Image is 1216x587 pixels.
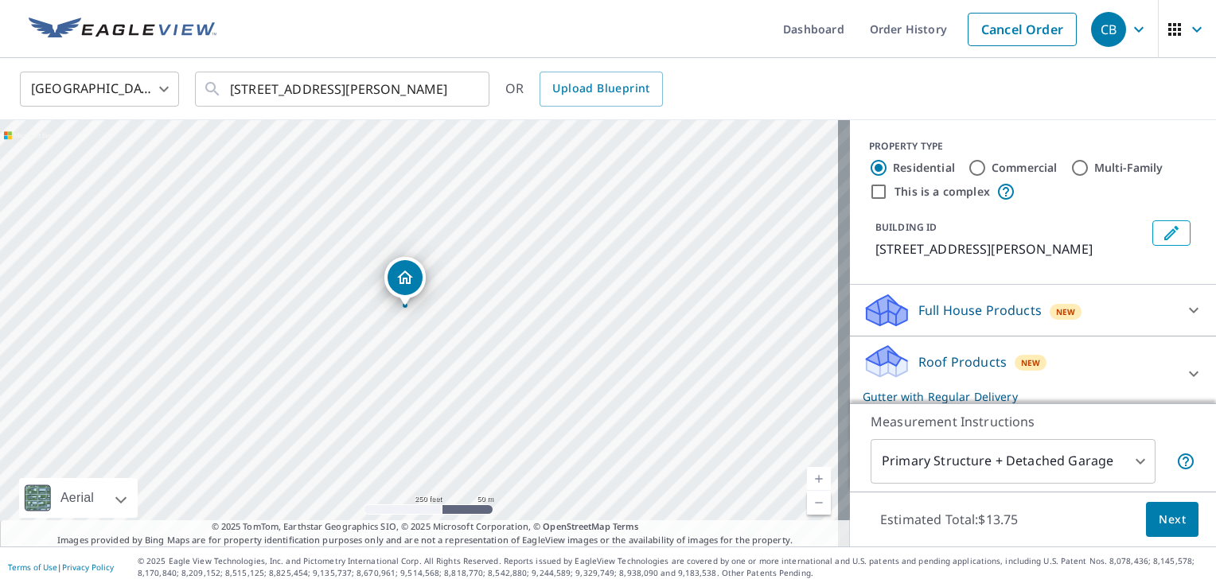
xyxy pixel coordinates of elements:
[384,257,426,306] div: Dropped pin, building 1, Residential property, 375 BAKER RD SALTSPRING ISLAND BC V8K2N6
[56,478,99,518] div: Aerial
[875,220,937,234] p: BUILDING ID
[543,520,610,532] a: OpenStreetMap
[863,291,1203,329] div: Full House ProductsNew
[1056,305,1076,318] span: New
[893,160,955,176] label: Residential
[19,478,138,518] div: Aerial
[29,17,216,41] img: EV Logo
[138,555,1208,579] p: © 2025 Eagle View Technologies, Inc. and Pictometry International Corp. All Rights Reserved. Repo...
[8,562,114,572] p: |
[1094,160,1163,176] label: Multi-Family
[1176,452,1195,471] span: Your report will include the primary structure and a detached garage if one exists.
[552,79,649,99] span: Upload Blueprint
[62,562,114,573] a: Privacy Policy
[807,491,831,515] a: Current Level 17, Zoom Out
[918,352,1007,371] p: Roof Products
[1021,356,1041,369] span: New
[871,439,1156,484] div: Primary Structure + Detached Garage
[968,13,1077,46] a: Cancel Order
[20,67,179,111] div: [GEOGRAPHIC_DATA]
[875,239,1146,259] p: [STREET_ADDRESS][PERSON_NAME]
[8,562,57,573] a: Terms of Use
[230,67,457,111] input: Search by address or latitude-longitude
[1091,12,1126,47] div: CB
[613,520,639,532] a: Terms
[894,184,990,200] label: This is a complex
[807,467,831,491] a: Current Level 17, Zoom In
[863,343,1203,405] div: Roof ProductsNewGutter with Regular Delivery
[505,72,663,107] div: OR
[212,520,639,534] span: © 2025 TomTom, Earthstar Geographics SIO, © 2025 Microsoft Corporation, ©
[540,72,662,107] a: Upload Blueprint
[863,388,1175,405] p: Gutter with Regular Delivery
[992,160,1058,176] label: Commercial
[867,502,1031,537] p: Estimated Total: $13.75
[1146,502,1198,538] button: Next
[871,412,1195,431] p: Measurement Instructions
[1159,510,1186,530] span: Next
[869,139,1197,154] div: PROPERTY TYPE
[1152,220,1191,246] button: Edit building 1
[918,301,1042,320] p: Full House Products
